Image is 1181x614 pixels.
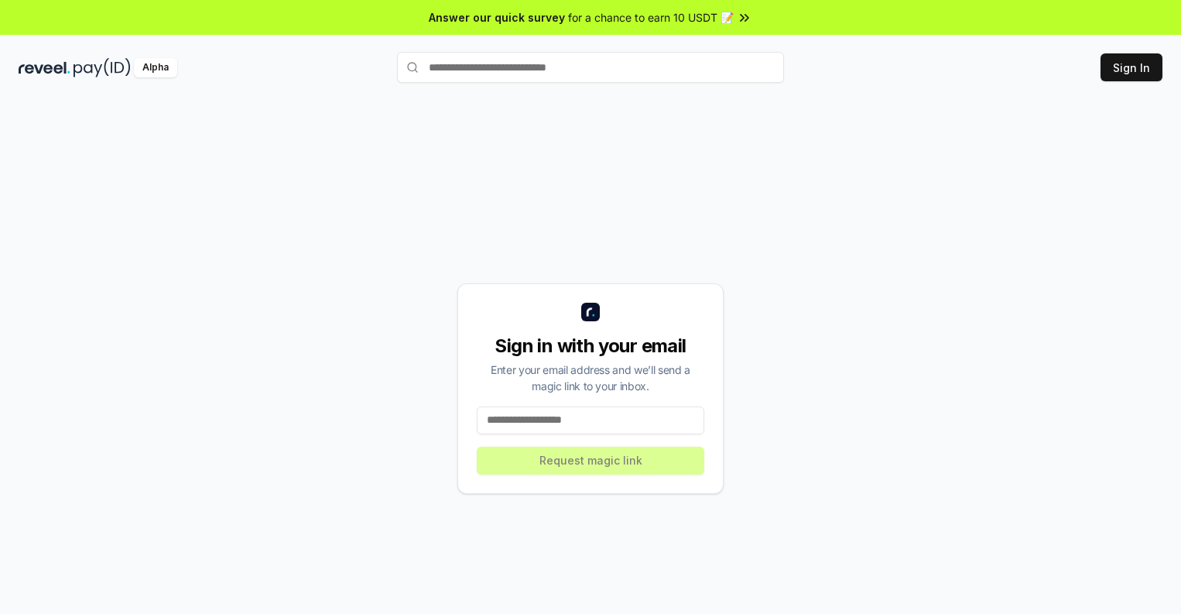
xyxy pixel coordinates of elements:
[581,303,600,321] img: logo_small
[568,9,734,26] span: for a chance to earn 10 USDT 📝
[74,58,131,77] img: pay_id
[1101,53,1162,81] button: Sign In
[477,334,704,358] div: Sign in with your email
[134,58,177,77] div: Alpha
[477,362,704,394] div: Enter your email address and we’ll send a magic link to your inbox.
[19,58,70,77] img: reveel_dark
[429,9,565,26] span: Answer our quick survey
